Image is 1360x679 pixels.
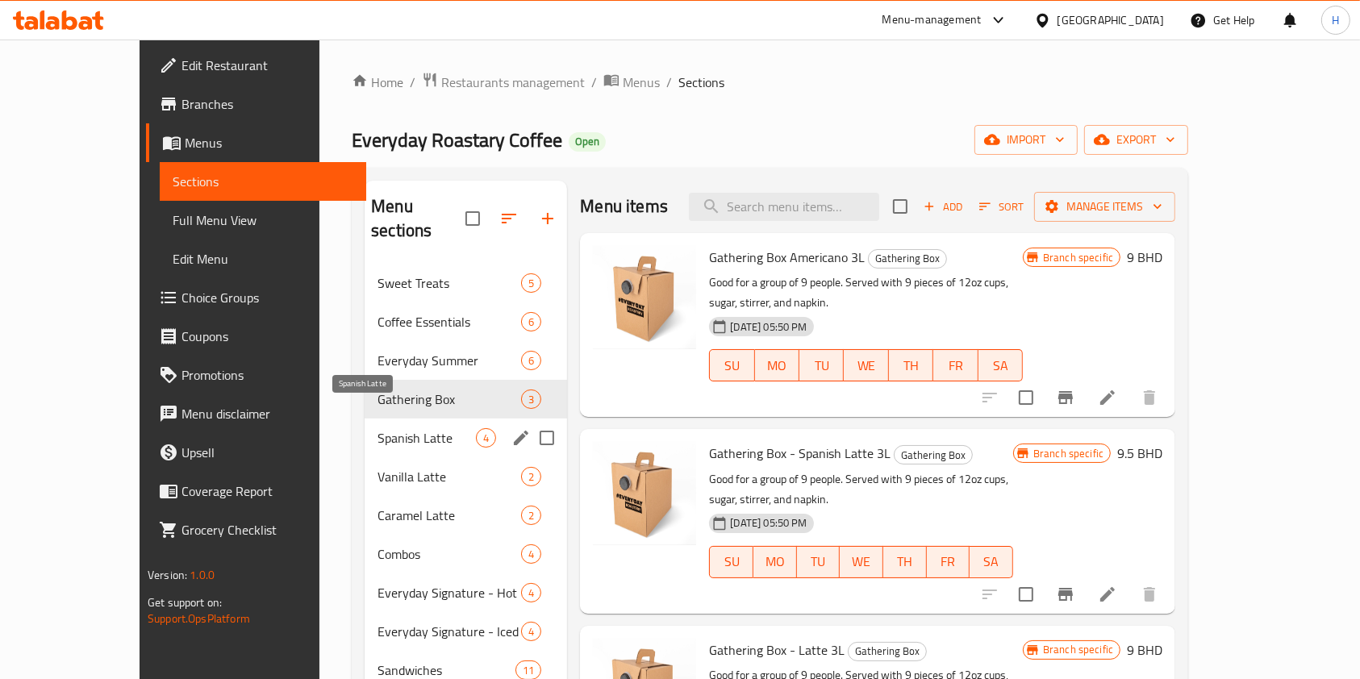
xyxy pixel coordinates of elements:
[1034,192,1175,222] button: Manage items
[146,394,367,433] a: Menu disclaimer
[716,550,747,573] span: SU
[970,546,1013,578] button: SA
[522,353,540,369] span: 6
[1117,442,1162,464] h6: 9.5 BHD
[378,312,521,331] span: Coffee Essentials
[569,135,606,148] span: Open
[173,210,354,230] span: Full Menu View
[593,442,696,545] img: Gathering Box - Spanish Latte 3L
[1130,575,1169,614] button: delete
[521,622,541,641] div: items
[146,278,367,317] a: Choice Groups
[709,245,865,269] span: Gathering Box Americano 3L
[724,319,813,335] span: [DATE] 05:50 PM
[522,547,540,562] span: 4
[181,404,354,423] span: Menu disclaimer
[940,354,971,377] span: FR
[378,467,521,486] div: Vanilla Latte
[760,550,791,573] span: MO
[709,441,891,465] span: Gathering Box - Spanish Latte 3L
[1127,639,1162,661] h6: 9 BHD
[160,240,367,278] a: Edit Menu
[173,172,354,191] span: Sections
[190,564,215,585] span: 1.0.0
[365,302,567,341] div: Coffee Essentials6
[1009,381,1043,414] span: Select to update
[173,249,354,269] span: Edit Menu
[1098,388,1117,407] a: Edit menu item
[146,356,367,394] a: Promotions
[146,510,367,549] a: Grocery Checklist
[883,546,927,578] button: TH
[410,73,415,92] li: /
[146,433,367,472] a: Upsell
[521,583,541,602] div: items
[895,354,927,377] span: TH
[365,264,567,302] div: Sweet Treats5
[1027,446,1110,461] span: Branch specific
[849,642,926,660] span: Gathering Box
[521,351,541,370] div: items
[1047,197,1162,217] span: Manage items
[422,72,585,93] a: Restaurants management
[522,585,540,601] span: 4
[365,341,567,380] div: Everyday Summer6
[709,273,1023,313] p: Good for a group of 9 people. Served with 9 pieces of 12oz cups, sugar, stirrer, and napkin.
[490,199,528,238] span: Sort sections
[1098,585,1117,604] a: Edit menu item
[755,349,799,381] button: MO
[933,349,978,381] button: FR
[476,428,496,448] div: items
[979,198,1024,216] span: Sort
[185,133,354,152] span: Menus
[441,73,585,92] span: Restaurants management
[709,546,753,578] button: SU
[890,550,920,573] span: TH
[378,389,521,409] span: Gathering Box
[522,276,540,291] span: 5
[803,550,834,573] span: TU
[868,249,947,269] div: Gathering Box
[528,199,567,238] button: Add section
[753,546,797,578] button: MO
[181,481,354,501] span: Coverage Report
[844,349,888,381] button: WE
[521,506,541,525] div: items
[181,443,354,462] span: Upsell
[1046,575,1085,614] button: Branch-specific-item
[477,431,495,446] span: 4
[709,349,754,381] button: SU
[895,446,972,464] span: Gathering Box
[181,288,354,307] span: Choice Groups
[894,445,973,464] div: Gathering Box
[724,515,813,531] span: [DATE] 05:50 PM
[969,194,1034,219] span: Sort items
[689,193,879,221] input: search
[181,327,354,346] span: Coupons
[352,72,1188,93] nav: breadcrumb
[797,546,841,578] button: TU
[850,354,882,377] span: WE
[365,573,567,612] div: Everyday Signature - Hot4
[1058,11,1164,29] div: [GEOGRAPHIC_DATA]
[146,123,367,162] a: Menus
[848,642,927,661] div: Gathering Box
[378,544,521,564] span: Combos
[521,312,541,331] div: items
[603,72,660,93] a: Menus
[521,273,541,293] div: items
[378,428,476,448] span: Spanish Latte
[987,130,1065,150] span: import
[985,354,1016,377] span: SA
[378,583,521,602] div: Everyday Signature - Hot
[148,608,250,629] a: Support.OpsPlatform
[761,354,793,377] span: MO
[840,546,883,578] button: WE
[148,564,187,585] span: Version:
[516,663,540,678] span: 11
[933,550,964,573] span: FR
[709,469,1013,510] p: Good for a group of 9 people. Served with 9 pieces of 12oz cups, sugar, stirrer, and napkin.
[181,56,354,75] span: Edit Restaurant
[1009,577,1043,611] span: Select to update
